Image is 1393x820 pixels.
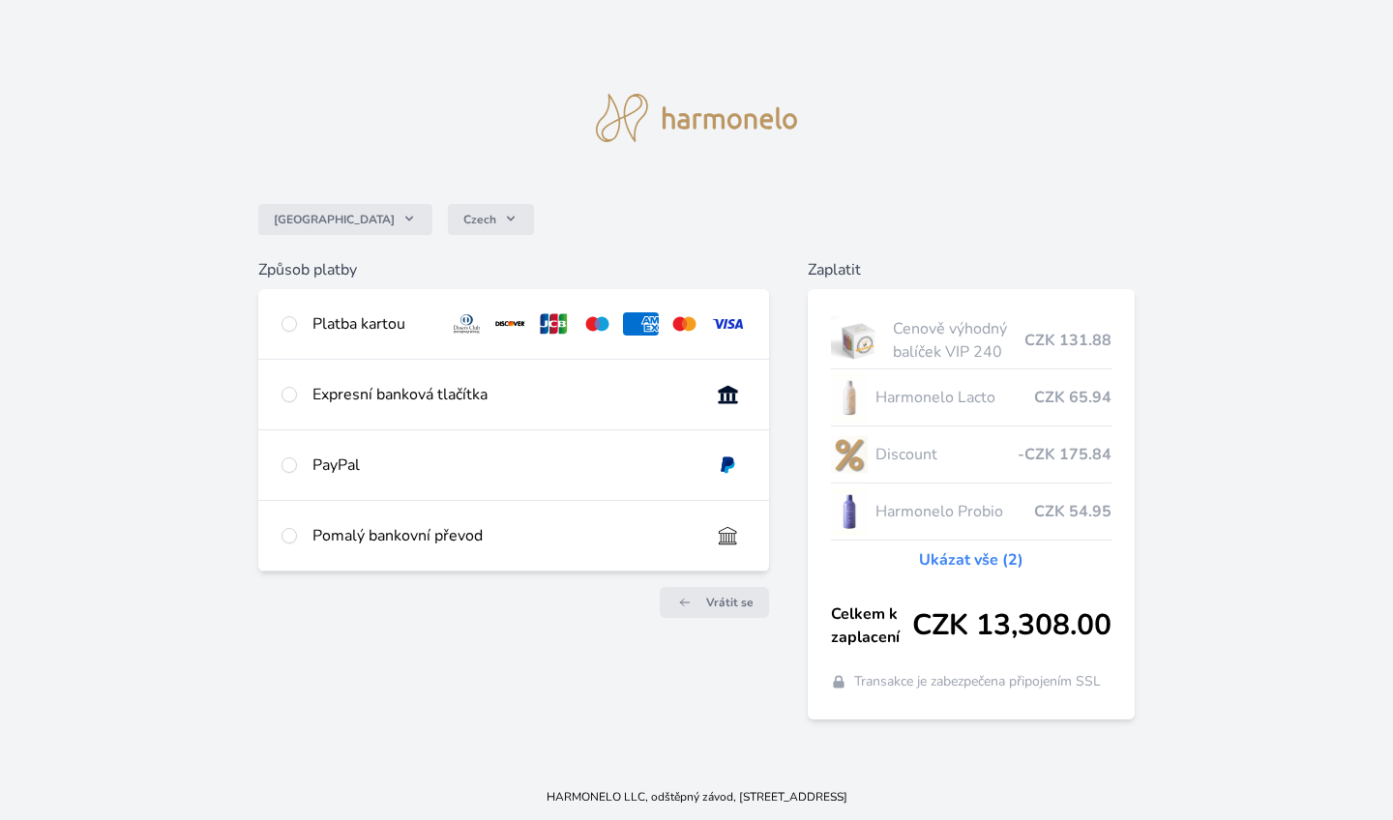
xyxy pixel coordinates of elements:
img: paypal.svg [710,454,746,477]
span: Harmonelo Probio [875,500,1035,523]
a: Vrátit se [660,587,769,618]
img: vip.jpg [831,316,886,365]
img: bankTransfer_IBAN.svg [710,524,746,547]
img: CLEAN_PROBIO_se_stinem_x-lo.jpg [831,487,868,536]
span: Celkem k zaplacení [831,602,913,649]
div: Pomalý bankovní převod [312,524,695,547]
span: CZK 54.95 [1034,500,1111,523]
span: Discount [875,443,1019,466]
span: Cenově výhodný balíček VIP 240 [893,317,1024,364]
div: PayPal [312,454,695,477]
span: -CZK 175.84 [1018,443,1111,466]
span: Czech [463,212,496,227]
button: Czech [448,204,534,235]
span: Transakce je zabezpečena připojením SSL [854,672,1101,691]
span: CZK 65.94 [1034,386,1111,409]
img: mc.svg [667,312,702,336]
a: Ukázat vše (2) [919,548,1023,571]
button: [GEOGRAPHIC_DATA] [258,204,432,235]
span: CZK 13,308.00 [912,608,1111,643]
img: maestro.svg [579,312,615,336]
span: Harmonelo Lacto [875,386,1035,409]
img: CLEAN_LACTO_se_stinem_x-hi-lo.jpg [831,373,868,422]
span: [GEOGRAPHIC_DATA] [274,212,395,227]
div: Expresní banková tlačítka [312,383,695,406]
img: visa.svg [710,312,746,336]
img: logo.svg [596,94,797,142]
img: discount-lo.png [831,430,868,479]
img: diners.svg [449,312,485,336]
img: amex.svg [623,312,659,336]
img: onlineBanking_CZ.svg [710,383,746,406]
div: Platba kartou [312,312,434,336]
img: discover.svg [492,312,528,336]
span: Vrátit se [706,595,754,610]
img: jcb.svg [536,312,572,336]
h6: Zaplatit [808,258,1136,281]
h6: Způsob platby [258,258,769,281]
span: CZK 131.88 [1024,329,1111,352]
